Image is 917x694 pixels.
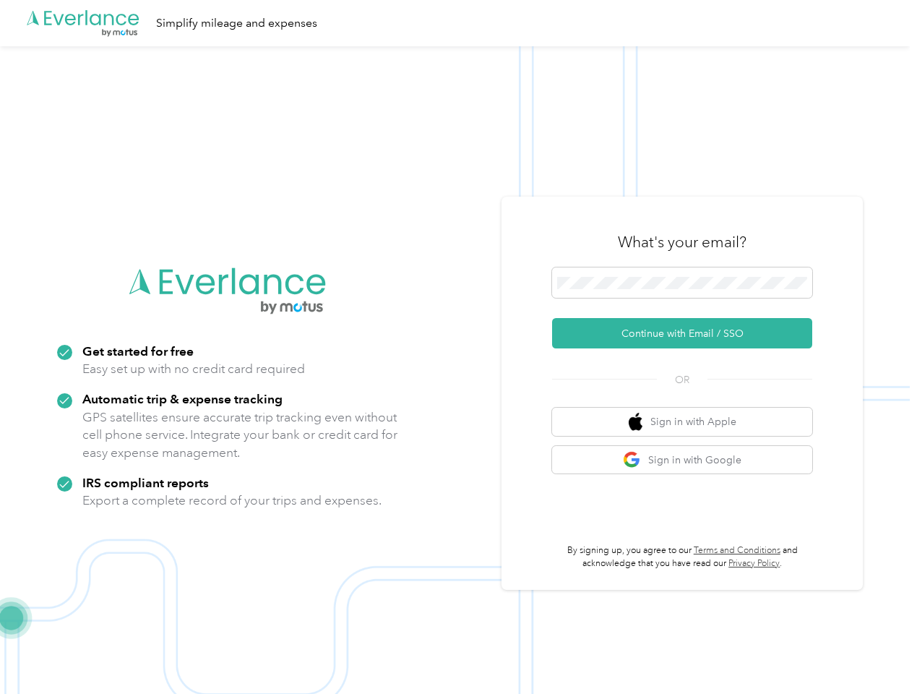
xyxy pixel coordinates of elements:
strong: Get started for free [82,343,194,359]
p: GPS satellites ensure accurate trip tracking even without cell phone service. Integrate your bank... [82,408,398,462]
a: Terms and Conditions [694,545,780,556]
h3: What's your email? [618,232,746,252]
img: apple logo [629,413,643,431]
p: By signing up, you agree to our and acknowledge that you have read our . [552,544,812,570]
div: Simplify mileage and expenses [156,14,317,33]
img: google logo [623,451,641,469]
button: apple logoSign in with Apple [552,408,812,436]
span: OR [657,372,707,387]
button: google logoSign in with Google [552,446,812,474]
p: Export a complete record of your trips and expenses. [82,492,382,510]
button: Continue with Email / SSO [552,318,812,348]
strong: Automatic trip & expense tracking [82,391,283,406]
p: Easy set up with no credit card required [82,360,305,378]
a: Privacy Policy [728,558,780,569]
strong: IRS compliant reports [82,475,209,490]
